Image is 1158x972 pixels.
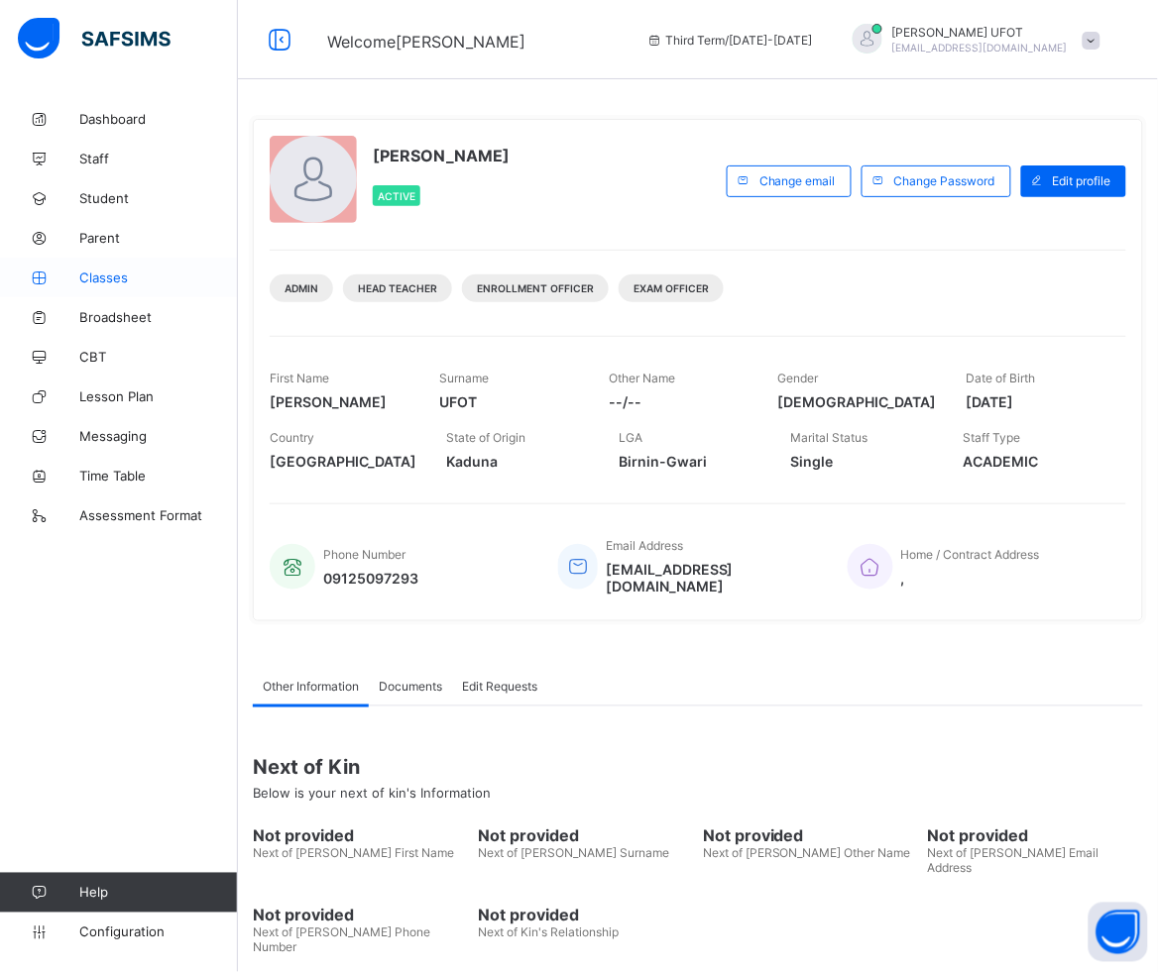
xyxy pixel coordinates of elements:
[703,846,911,861] span: Next of [PERSON_NAME] Other Name
[263,679,359,694] span: Other Information
[477,282,594,294] span: Enrollment Officer
[478,826,693,846] span: Not provided
[967,371,1036,385] span: Date of Birth
[901,570,1040,587] span: ,
[759,173,836,188] span: Change email
[646,33,813,48] span: session/term information
[609,371,675,385] span: Other Name
[270,453,416,470] span: [GEOGRAPHIC_DATA]
[478,925,619,940] span: Next of Kin's Relationship
[446,453,589,470] span: Kaduna
[270,393,409,410] span: [PERSON_NAME]
[323,570,418,587] span: 09125097293
[379,679,442,694] span: Documents
[901,547,1040,562] span: Home / Contract Address
[358,282,437,294] span: Head Teacher
[892,25,1068,40] span: [PERSON_NAME] UFOT
[619,430,642,445] span: LGA
[378,190,415,202] span: Active
[928,846,1100,876] span: Next of [PERSON_NAME] Email Address
[18,18,171,59] img: safsims
[79,468,238,484] span: Time Table
[270,371,329,385] span: First Name
[462,679,537,694] span: Edit Requests
[373,146,510,165] span: [PERSON_NAME]
[79,924,237,940] span: Configuration
[253,925,430,955] span: Next of [PERSON_NAME] Phone Number
[323,547,405,562] span: Phone Number
[253,826,468,846] span: Not provided
[1089,903,1148,962] button: Open asap
[79,349,238,365] span: CBT
[439,393,579,410] span: UFOT
[253,846,454,861] span: Next of [PERSON_NAME] First Name
[79,151,238,166] span: Staff
[79,309,238,325] span: Broadsheet
[1053,173,1111,188] span: Edit profile
[79,111,238,127] span: Dashboard
[79,388,238,404] span: Lesson Plan
[79,190,238,206] span: Student
[778,371,819,385] span: Gender
[79,428,238,444] span: Messaging
[478,846,669,861] span: Next of [PERSON_NAME] Surname
[606,538,683,553] span: Email Address
[967,393,1106,410] span: [DATE]
[478,906,693,925] span: Not provided
[79,507,238,523] span: Assessment Format
[619,453,761,470] span: Birnin-Gwari
[79,885,237,901] span: Help
[892,42,1068,54] span: [EMAIL_ADDRESS][DOMAIN_NAME]
[270,430,314,445] span: Country
[253,786,491,802] span: Below is your next of kin's Information
[285,282,318,294] span: Admin
[894,173,995,188] span: Change Password
[778,393,937,410] span: [DEMOGRAPHIC_DATA]
[634,282,709,294] span: Exam Officer
[791,430,868,445] span: Marital Status
[606,561,818,594] span: [EMAIL_ADDRESS][DOMAIN_NAME]
[79,230,238,246] span: Parent
[791,453,934,470] span: Single
[833,24,1110,56] div: GABRIELUFOT
[964,453,1106,470] span: ACADEMIC
[439,371,489,385] span: Surname
[609,393,749,410] span: --/--
[928,826,1143,846] span: Not provided
[253,756,1143,780] span: Next of Kin
[79,270,238,285] span: Classes
[327,32,525,52] span: Welcome [PERSON_NAME]
[446,430,525,445] span: State of Origin
[703,826,918,846] span: Not provided
[253,906,468,925] span: Not provided
[964,430,1021,445] span: Staff Type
